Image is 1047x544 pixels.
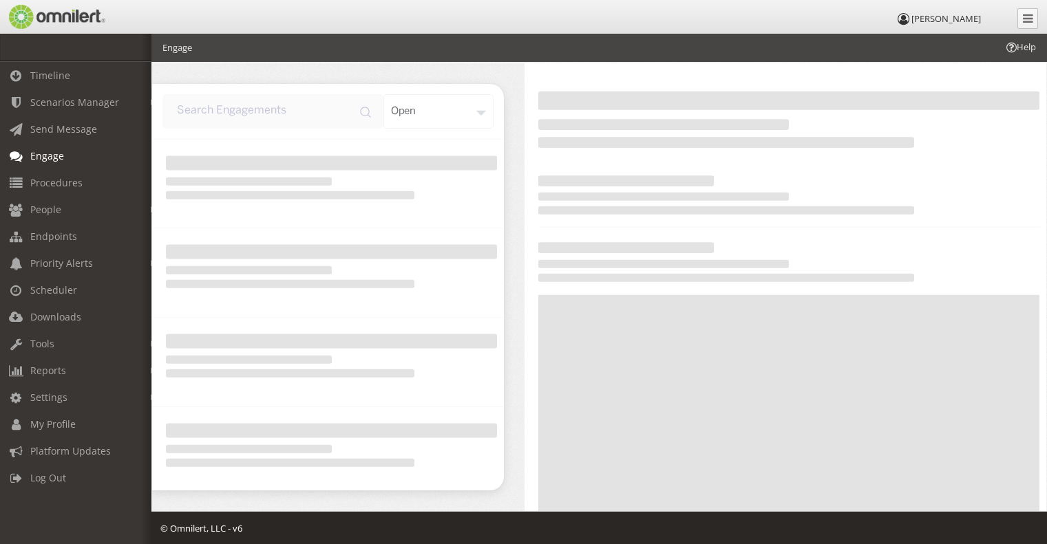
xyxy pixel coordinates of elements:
[30,176,83,189] span: Procedures
[7,5,105,29] img: Omnilert
[30,391,67,404] span: Settings
[30,96,119,109] span: Scenarios Manager
[911,12,981,25] span: [PERSON_NAME]
[1004,41,1036,54] span: Help
[30,69,70,82] span: Timeline
[30,364,66,377] span: Reports
[162,41,192,54] li: Engage
[30,471,66,484] span: Log Out
[30,444,111,457] span: Platform Updates
[30,417,76,431] span: My Profile
[30,257,93,270] span: Priority Alerts
[162,94,383,129] input: input
[1017,8,1038,29] a: Collapse Menu
[30,122,97,135] span: Send Message
[30,310,81,323] span: Downloads
[30,203,61,216] span: People
[30,337,54,350] span: Tools
[30,149,64,162] span: Engage
[30,230,77,243] span: Endpoints
[383,94,494,129] div: open
[160,522,242,534] span: © Omnilert, LLC - v6
[30,283,77,296] span: Scheduler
